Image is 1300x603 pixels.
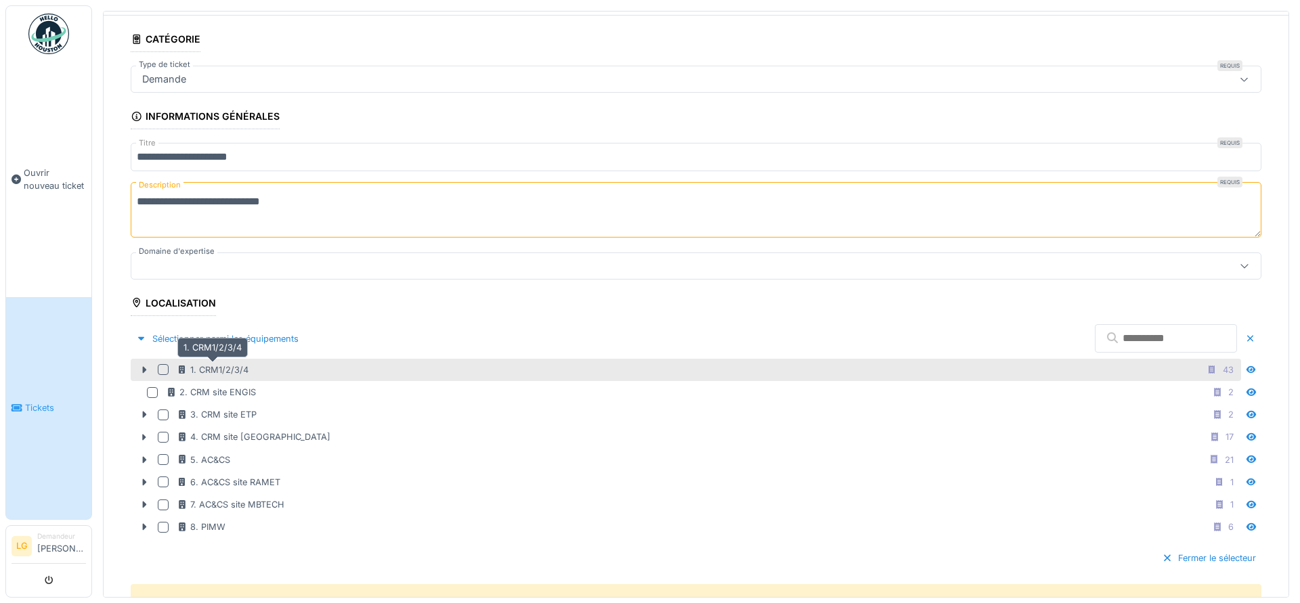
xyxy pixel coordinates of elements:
div: 3. CRM site ETP [177,408,257,421]
div: Requis [1217,60,1242,71]
li: LG [12,536,32,556]
div: 6. AC&CS site RAMET [177,476,280,489]
div: 7. AC&CS site MBTECH [177,498,284,511]
div: 1. CRM1/2/3/4 [177,338,248,357]
div: 2 [1228,386,1234,399]
div: 21 [1225,453,1234,466]
img: Badge_color-CXgf-gQk.svg [28,14,69,54]
div: Requis [1217,137,1242,148]
div: 17 [1226,430,1234,443]
div: Fermer le sélecteur [1156,549,1261,567]
label: Description [136,177,183,194]
span: Tickets [25,401,86,414]
div: 2 [1228,408,1234,421]
div: Catégorie [131,29,200,52]
div: 1. CRM1/2/3/4 [177,363,248,376]
li: [PERSON_NAME] [37,531,86,560]
a: Tickets [6,297,91,520]
a: LG Demandeur[PERSON_NAME] [12,531,86,564]
label: Titre [136,137,158,149]
div: 4. CRM site [GEOGRAPHIC_DATA] [177,430,330,443]
div: Sélectionner parmi les équipements [131,330,304,348]
div: 2. CRM site ENGIS [166,386,256,399]
div: Demande [137,72,192,87]
div: Informations générales [131,106,280,129]
label: Type de ticket [136,59,193,70]
div: 1 [1230,476,1234,489]
div: 43 [1223,363,1234,376]
a: Ouvrir nouveau ticket [6,62,91,297]
div: 6 [1228,520,1234,533]
div: 8. PIMW [177,520,225,533]
div: Localisation [131,293,216,316]
div: Demandeur [37,531,86,541]
div: 1 [1230,498,1234,511]
span: Ouvrir nouveau ticket [24,166,86,192]
label: Domaine d'expertise [136,246,217,257]
div: Requis [1217,177,1242,187]
div: 5. AC&CS [177,453,230,466]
